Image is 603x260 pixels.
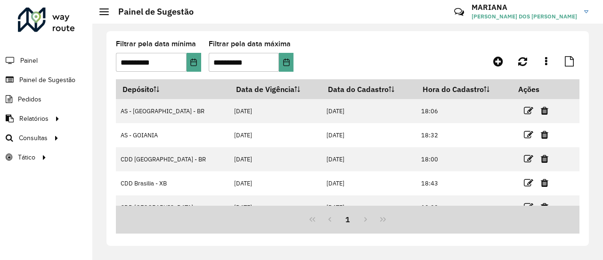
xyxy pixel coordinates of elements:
[19,75,75,85] span: Painel de Sugestão
[19,114,49,124] span: Relatórios
[541,104,548,117] a: Excluir
[279,53,293,72] button: Choose Date
[229,171,321,195] td: [DATE]
[116,171,229,195] td: CDD Brasilia - XB
[116,79,229,99] th: Depósito
[472,12,577,21] span: [PERSON_NAME] DOS [PERSON_NAME]
[524,201,533,213] a: Editar
[416,171,511,195] td: 18:43
[449,2,469,22] a: Contato Rápido
[321,195,416,219] td: [DATE]
[229,79,321,99] th: Data de Vigência
[116,195,229,219] td: CDD [GEOGRAPHIC_DATA]
[339,210,357,228] button: 1
[109,7,194,17] h2: Painel de Sugestão
[524,176,533,189] a: Editar
[541,152,548,165] a: Excluir
[19,133,48,143] span: Consultas
[541,176,548,189] a: Excluir
[321,123,416,147] td: [DATE]
[187,53,201,72] button: Choose Date
[18,94,41,104] span: Pedidos
[116,147,229,171] td: CDD [GEOGRAPHIC_DATA] - BR
[116,123,229,147] td: AS - GOIANIA
[524,104,533,117] a: Editar
[229,147,321,171] td: [DATE]
[229,123,321,147] td: [DATE]
[321,99,416,123] td: [DATE]
[416,79,511,99] th: Hora do Cadastro
[416,147,511,171] td: 18:00
[416,99,511,123] td: 18:06
[18,152,35,162] span: Tático
[524,128,533,141] a: Editar
[321,171,416,195] td: [DATE]
[116,99,229,123] td: AS - [GEOGRAPHIC_DATA] - BR
[321,147,416,171] td: [DATE]
[512,79,568,99] th: Ações
[20,56,38,66] span: Painel
[416,123,511,147] td: 18:32
[209,38,291,50] label: Filtrar pela data máxima
[472,3,577,12] h3: MARIANA
[116,38,196,50] label: Filtrar pela data mínima
[321,79,416,99] th: Data do Cadastro
[541,201,548,213] a: Excluir
[541,128,548,141] a: Excluir
[416,195,511,219] td: 18:08
[229,195,321,219] td: [DATE]
[229,99,321,123] td: [DATE]
[524,152,533,165] a: Editar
